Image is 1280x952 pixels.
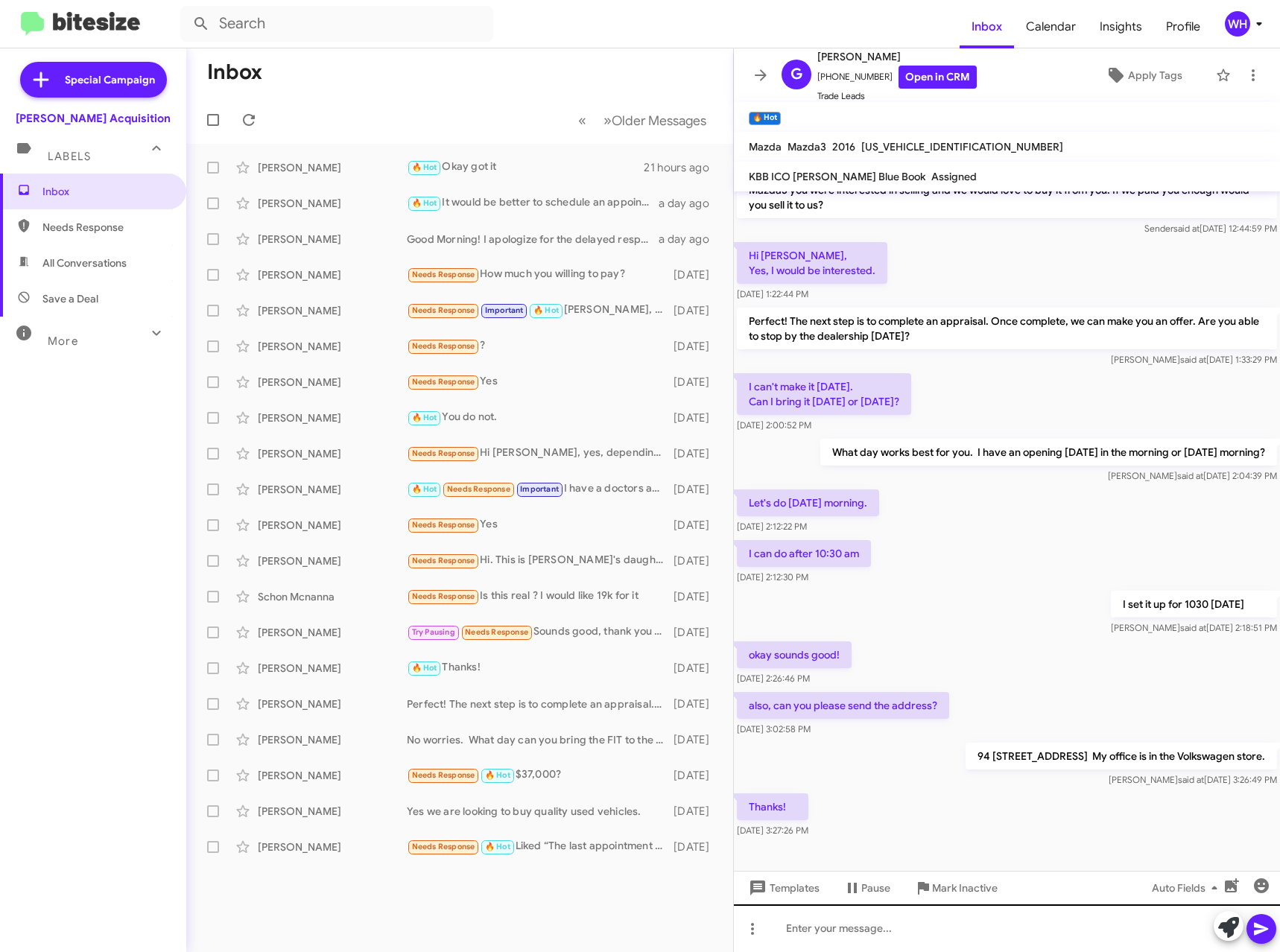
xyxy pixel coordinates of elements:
[749,170,925,183] span: KBB ICO [PERSON_NAME] Blue Book
[48,334,78,348] span: More
[749,140,782,153] span: Mazda
[570,105,715,136] nav: Page navigation example
[1154,5,1212,48] a: Profile
[258,446,407,461] div: [PERSON_NAME]
[1212,11,1264,37] button: WH
[899,66,977,89] a: Open in CRM
[1140,875,1235,901] button: Auto Fields
[671,518,721,533] div: [DATE]
[258,553,407,568] div: [PERSON_NAME]
[258,732,407,747] div: [PERSON_NAME]
[412,198,437,208] span: 🔥 Hot
[258,267,407,282] div: [PERSON_NAME]
[1180,354,1206,365] span: said at
[258,840,407,854] div: [PERSON_NAME]
[412,270,475,279] span: Needs Response
[407,232,659,247] div: Good Morning! I apologize for the delayed response. Are you able to stop by the dealership for an...
[412,305,475,315] span: Needs Response
[737,723,811,734] span: [DATE] 3:02:58 PM
[258,303,407,318] div: [PERSON_NAME]
[832,140,855,153] span: 2016
[485,305,524,315] span: Important
[258,518,407,533] div: [PERSON_NAME]
[412,341,475,351] span: Needs Response
[737,540,871,567] p: I can do after 10:30 am
[412,413,437,422] span: 🔥 Hot
[931,170,977,183] span: Assigned
[932,875,998,901] span: Mark Inactive
[595,105,715,136] button: Next
[737,489,879,516] p: Let's do [DATE] morning.
[485,770,510,780] span: 🔥 Hot
[42,184,169,199] span: Inbox
[258,375,407,390] div: [PERSON_NAME]
[258,232,407,247] div: [PERSON_NAME]
[407,409,671,426] div: You do not.
[817,48,977,66] span: [PERSON_NAME]
[485,842,510,851] span: 🔥 Hot
[831,875,902,901] button: Pause
[1173,223,1200,234] span: said at
[603,111,612,130] span: »
[207,60,262,84] h1: Inbox
[447,484,510,494] span: Needs Response
[791,63,802,86] span: G
[1152,875,1223,901] span: Auto Fields
[258,661,407,676] div: [PERSON_NAME]
[902,875,1010,901] button: Mark Inactive
[412,377,475,387] span: Needs Response
[1178,774,1204,785] span: said at
[42,220,169,235] span: Needs Response
[1111,622,1277,633] span: [PERSON_NAME] [DATE] 2:18:51 PM
[746,875,820,901] span: Templates
[1014,5,1088,48] span: Calendar
[407,659,671,676] div: Thanks!
[671,625,721,640] div: [DATE]
[671,375,721,390] div: [DATE]
[671,732,721,747] div: [DATE]
[1088,5,1154,48] a: Insights
[734,875,831,901] button: Templates
[412,520,475,530] span: Needs Response
[258,589,407,604] div: Schon Mcnanna
[65,72,155,87] span: Special Campaign
[520,484,559,494] span: Important
[737,793,808,820] p: Thanks!
[960,5,1014,48] a: Inbox
[671,661,721,676] div: [DATE]
[407,266,671,283] div: How much you willing to pay?
[671,589,721,604] div: [DATE]
[258,410,407,425] div: [PERSON_NAME]
[412,484,437,494] span: 🔥 Hot
[258,196,407,211] div: [PERSON_NAME]
[407,696,671,711] div: Perfect! The next step is to complete an appraisal. Once complete, we can make you an offer. Are ...
[258,160,407,175] div: [PERSON_NAME]
[407,732,671,747] div: No worries. What day can you bring the FIT to the dealership?
[1177,470,1203,481] span: said at
[1109,774,1277,785] span: [PERSON_NAME] [DATE] 3:26:49 PM
[258,625,407,640] div: [PERSON_NAME]
[737,571,808,583] span: [DATE] 2:12:30 PM
[258,804,407,819] div: [PERSON_NAME]
[42,256,127,270] span: All Conversations
[407,445,671,462] div: Hi [PERSON_NAME], yes, depending on the price...
[671,553,721,568] div: [DATE]
[1225,11,1250,37] div: WH
[749,112,781,125] small: 🔥 Hot
[737,308,1277,349] p: Perfect! The next step is to complete an appraisal. Once complete, we can make you an offer. Are ...
[737,242,887,284] p: Hi [PERSON_NAME], Yes, I would be interested.
[737,373,911,415] p: I can't make it [DATE]. Can I bring it [DATE] or [DATE]?
[1111,354,1277,365] span: [PERSON_NAME] [DATE] 1:33:29 PM
[42,291,98,306] span: Save a Deal
[737,692,949,719] p: also, can you please send the address?
[412,591,475,601] span: Needs Response
[1180,622,1206,633] span: said at
[533,305,559,315] span: 🔥 Hot
[258,339,407,354] div: [PERSON_NAME]
[737,641,852,668] p: okay sounds good!
[737,419,811,431] span: [DATE] 2:00:52 PM
[407,552,671,569] div: Hi. This is [PERSON_NAME]'s daughter. She passed away earlier this year and I have asked several ...
[644,160,721,175] div: 21 hours ago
